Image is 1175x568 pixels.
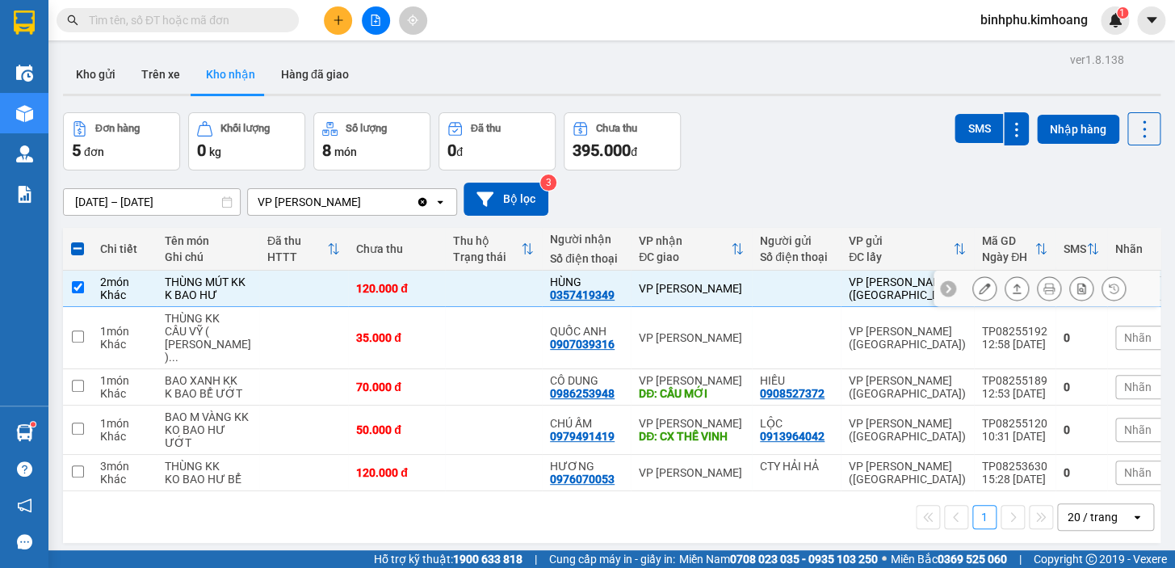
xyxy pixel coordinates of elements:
[639,282,744,295] div: VP [PERSON_NAME]
[356,282,437,295] div: 120.000 đ
[6,105,39,120] span: GIAO:
[84,145,104,158] span: đơn
[760,387,825,400] div: 0908527372
[550,430,615,443] div: 0979491419
[356,381,437,393] div: 70.000 đ
[356,466,437,479] div: 120.000 đ
[165,325,251,364] div: CẦU VỸ ( K BAO HƯ ) HƯ KHÔNG ĐỀN
[456,145,463,158] span: đ
[679,550,878,568] span: Miền Nam
[434,196,447,208] svg: open
[974,228,1055,271] th: Toggle SortBy
[100,338,149,351] div: Khác
[165,276,251,288] div: THÙNG MÚT KK
[1019,550,1022,568] span: |
[882,556,887,562] span: ⚪️
[31,422,36,427] sup: 1
[849,234,953,247] div: VP gửi
[86,87,130,103] span: NHUNG
[982,387,1047,400] div: 12:53 [DATE]
[100,276,149,288] div: 2 món
[169,351,178,364] span: ...
[550,417,623,430] div: CHÚ ẤM
[1064,423,1099,436] div: 0
[972,276,997,301] div: Sửa đơn hàng
[760,234,833,247] div: Người gửi
[1064,466,1099,479] div: 0
[535,550,537,568] span: |
[550,276,623,288] div: HÙNG
[374,550,522,568] span: Hỗ trợ kỹ thuật:
[1124,423,1152,436] span: Nhãn
[760,430,825,443] div: 0913964042
[982,250,1034,263] div: Ngày ĐH
[550,288,615,301] div: 0357419349
[550,460,623,473] div: HƯƠNG
[193,55,268,94] button: Kho nhận
[550,387,615,400] div: 0986253948
[165,410,251,423] div: BAO M VÀNG KK
[849,325,966,351] div: VP [PERSON_NAME] ([GEOGRAPHIC_DATA])
[100,325,149,338] div: 1 món
[982,338,1047,351] div: 12:58 [DATE]
[100,242,149,255] div: Chi tiết
[1117,7,1128,19] sup: 1
[639,250,731,263] div: ĐC giao
[550,325,623,338] div: QUỐC ANH
[165,460,251,473] div: THÙNG KK
[453,250,521,263] div: Trạng thái
[63,112,180,170] button: Đơn hàng5đơn
[1064,242,1086,255] div: SMS
[333,15,344,26] span: plus
[1124,466,1152,479] span: Nhãn
[100,374,149,387] div: 1 món
[849,417,966,443] div: VP [PERSON_NAME] ([GEOGRAPHIC_DATA])
[760,417,833,430] div: LỘC
[362,6,390,35] button: file-add
[1005,276,1029,301] div: Giao hàng
[631,228,752,271] th: Toggle SortBy
[464,183,548,216] button: Bộ lọc
[447,141,456,160] span: 0
[639,387,744,400] div: DĐ: CẦU MỚI
[540,175,556,191] sup: 3
[1124,381,1152,393] span: Nhãn
[982,325,1047,338] div: TP08255192
[471,123,501,134] div: Đã thu
[982,234,1034,247] div: Mã GD
[1055,228,1107,271] th: Toggle SortBy
[100,473,149,486] div: Khác
[100,417,149,430] div: 1 món
[165,234,251,247] div: Tên món
[550,473,615,486] div: 0976070053
[17,461,32,477] span: question-circle
[100,288,149,301] div: Khác
[982,430,1047,443] div: 10:31 [DATE]
[407,15,418,26] span: aim
[967,10,1101,30] span: binhphu.kimhoang
[6,54,236,85] p: NHẬN:
[573,141,631,160] span: 395.000
[6,54,162,85] span: VP [PERSON_NAME] ([GEOGRAPHIC_DATA])
[188,112,305,170] button: Khối lượng0kg
[72,141,81,160] span: 5
[197,141,206,160] span: 0
[17,498,32,513] span: notification
[730,553,878,566] strong: 0708 023 035 - 0935 103 250
[760,250,833,263] div: Số điện thoại
[1064,381,1099,393] div: 0
[1137,6,1165,35] button: caret-down
[89,11,279,29] input: Tìm tên, số ĐT hoặc mã đơn
[17,534,32,549] span: message
[639,466,744,479] div: VP [PERSON_NAME]
[258,194,361,210] div: VP [PERSON_NAME]
[1070,51,1124,69] div: ver 1.8.138
[549,550,675,568] span: Cung cấp máy in - giấy in:
[982,417,1047,430] div: TP08255120
[322,141,331,160] span: 8
[982,460,1047,473] div: TP08253630
[849,276,966,301] div: VP [PERSON_NAME] ([GEOGRAPHIC_DATA])
[841,228,974,271] th: Toggle SortBy
[128,55,193,94] button: Trên xe
[849,374,966,400] div: VP [PERSON_NAME] ([GEOGRAPHIC_DATA])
